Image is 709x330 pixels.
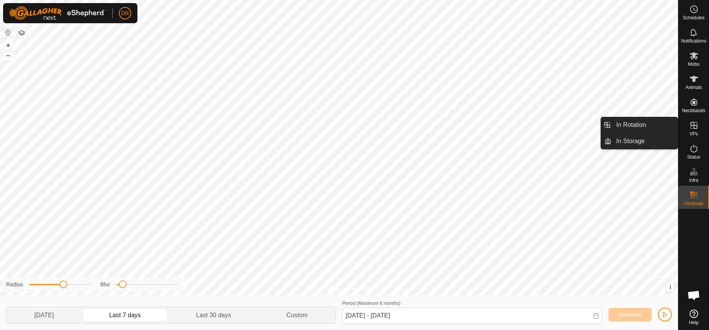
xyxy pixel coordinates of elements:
[3,41,13,50] button: +
[121,9,129,17] span: DR
[34,311,54,320] span: [DATE]
[684,201,703,206] span: Heatmap
[666,283,675,292] button: i
[601,133,678,149] li: In Storage
[683,15,704,20] span: Schedules
[17,28,26,38] button: Map Layers
[347,285,370,292] a: Contact Us
[681,39,706,43] span: Notifications
[678,306,709,328] a: Help
[682,284,706,307] div: Open chat
[109,311,141,320] span: Last 7 days
[101,280,110,289] label: Blur
[618,311,642,318] span: Generate
[689,320,699,325] span: Help
[308,285,337,292] a: Privacy Policy
[9,6,106,20] img: Gallagher Logo
[670,284,671,291] span: i
[687,155,700,159] span: Status
[611,133,678,149] a: In Storage
[3,28,13,37] button: Reset Map
[6,280,23,289] label: Radius
[342,301,401,306] label: Period (Maximum 6 months)
[611,117,678,133] a: In Rotation
[688,62,699,67] span: Mobs
[286,311,308,320] span: Custom
[685,85,702,90] span: Animals
[689,178,698,183] span: Infra
[608,308,652,321] button: Generate
[3,51,13,60] button: –
[682,108,705,113] span: Neckbands
[196,311,231,320] span: Last 30 days
[616,137,645,146] span: In Storage
[689,132,698,136] span: VPs
[616,120,646,130] span: In Rotation
[601,117,678,133] li: In Rotation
